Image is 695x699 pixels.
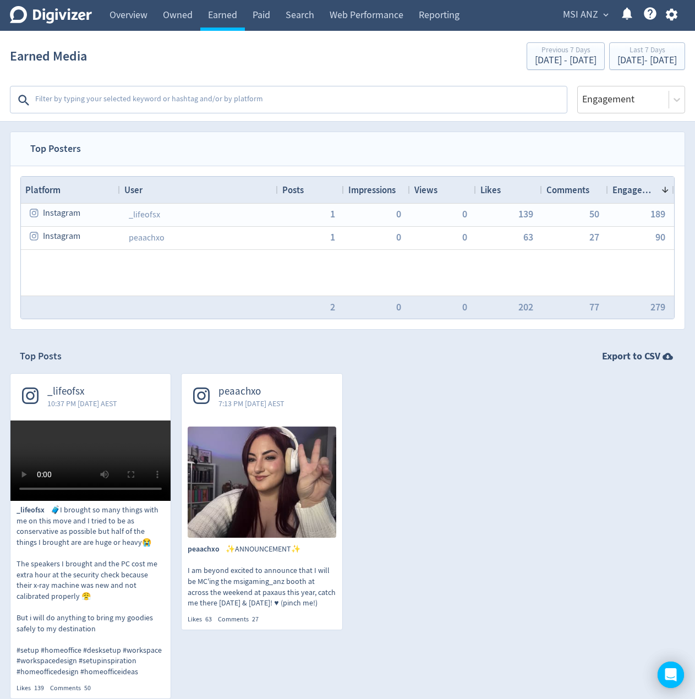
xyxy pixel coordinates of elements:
h1: Earned Media [10,39,87,74]
span: 10:37 PM [DATE] AEST [47,398,117,409]
button: 0 [396,302,401,312]
span: 139 [34,684,44,692]
span: Instagram [43,203,80,224]
span: Engagement [612,184,656,196]
div: Open Intercom Messenger [658,662,684,688]
button: Previous 7 Days[DATE] - [DATE] [527,42,605,70]
span: MSI ANZ [563,6,598,24]
span: _lifeofsx [17,505,51,516]
button: 202 [518,302,533,312]
a: peaachxo [129,232,165,243]
span: Platform [25,184,61,196]
button: 189 [650,209,665,219]
button: Last 7 Days[DATE]- [DATE] [609,42,685,70]
button: 279 [650,302,665,312]
button: 0 [396,209,401,219]
button: 90 [655,232,665,242]
span: Top Posters [20,132,91,166]
span: 27 [252,615,259,624]
button: 0 [462,209,467,219]
button: 0 [396,232,401,242]
div: Likes [17,684,50,693]
button: 77 [589,302,599,312]
button: 139 [518,209,533,219]
strong: Export to CSV [602,349,660,363]
div: Comments [218,615,265,624]
span: 63 [205,615,212,624]
div: [DATE] - [DATE] [617,56,677,65]
span: peaachxo [188,544,226,555]
span: _lifeofsx [47,385,117,398]
div: Comments [50,684,97,693]
span: Posts [282,184,304,196]
svg: instagram [30,231,40,241]
span: Likes [480,184,501,196]
div: Last 7 Days [617,46,677,56]
button: 2 [330,302,335,312]
span: User [124,184,143,196]
button: 1 [330,232,335,242]
span: 7:13 PM [DATE] AEST [218,398,284,409]
span: Instagram [43,226,80,247]
div: Previous 7 Days [535,46,597,56]
h2: Top Posts [20,349,62,363]
span: peaachxo [218,385,284,398]
img: ✨ANNOUNCEMENT✨ I am beyond excited to announce that I will be MC'ing the msigaming_anz booth at a... [188,427,336,538]
div: [DATE] - [DATE] [535,56,597,65]
button: 63 [523,232,533,242]
button: 27 [589,232,599,242]
button: MSI ANZ [559,6,611,24]
button: 1 [330,209,335,219]
span: Views [414,184,437,196]
span: Impressions [348,184,396,196]
svg: instagram [30,208,40,218]
a: _lifeofsx [129,209,160,220]
div: Likes [188,615,218,624]
button: 0 [462,232,467,242]
button: 0 [462,302,467,312]
span: expand_more [601,10,611,20]
span: 50 [84,684,91,692]
span: Comments [546,184,589,196]
button: 50 [589,209,599,219]
a: peaachxo7:13 PM [DATE] AEST✨ANNOUNCEMENT✨ I am beyond excited to announce that I will be MC'ing t... [182,374,342,624]
p: 🧳I brought so many things with me on this move and I tried to be as conservative as possible but ... [17,505,165,678]
p: ✨ANNOUNCEMENT✨ I am beyond excited to announce that I will be MC'ing the msigaming_anz booth at a... [188,544,336,609]
a: _lifeofsx10:37 PM [DATE] AEST_lifeofsx🧳I brought so many things with me on this move and I tried ... [10,374,171,692]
